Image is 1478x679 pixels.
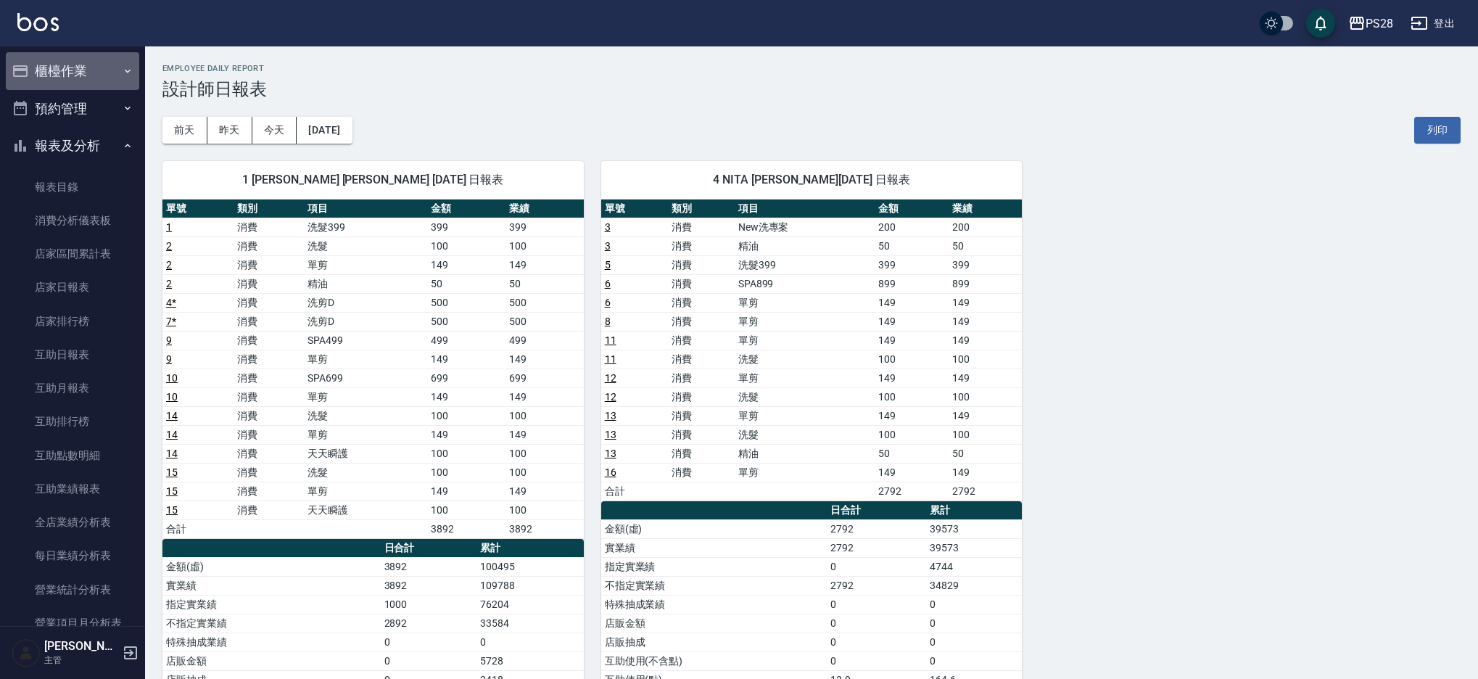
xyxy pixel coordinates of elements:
a: 互助業績報表 [6,472,139,506]
td: SPA499 [304,331,427,350]
td: 3892 [427,519,505,538]
a: 10 [166,391,178,403]
th: 項目 [735,199,875,218]
td: 100 [427,236,505,255]
th: 累計 [926,501,1022,520]
td: 單剪 [735,312,875,331]
a: 1 [166,221,172,233]
th: 類別 [668,199,735,218]
td: 149 [427,255,505,274]
td: 消費 [234,312,305,331]
a: 6 [605,278,611,289]
td: 149 [505,255,584,274]
a: 2 [166,278,172,289]
td: 100495 [476,557,584,576]
td: 2792 [827,519,926,538]
td: 合計 [162,519,234,538]
td: 149 [427,387,505,406]
td: 消費 [668,293,735,312]
td: 2792 [827,538,926,557]
td: 200 [875,218,949,236]
td: 消費 [234,218,305,236]
td: 0 [476,633,584,651]
a: 消費分析儀表板 [6,204,139,237]
td: 洗髮399 [304,218,427,236]
span: 1 [PERSON_NAME] [PERSON_NAME] [DATE] 日報表 [180,173,566,187]
a: 9 [166,334,172,346]
td: 單剪 [735,331,875,350]
table: a dense table [162,199,584,539]
td: 100 [875,387,949,406]
a: 12 [605,372,616,384]
td: 指定實業績 [601,557,827,576]
td: 149 [875,406,949,425]
td: 499 [427,331,505,350]
td: 100 [427,463,505,482]
td: 50 [949,236,1023,255]
td: 消費 [234,482,305,501]
td: 0 [381,651,477,670]
td: 消費 [234,425,305,444]
td: 76204 [476,595,584,614]
td: 單剪 [735,463,875,482]
td: 實業績 [162,576,381,595]
a: 報表目錄 [6,170,139,204]
th: 累計 [476,539,584,558]
h2: Employee Daily Report [162,64,1461,73]
td: 洗髮 [304,236,427,255]
td: 100 [427,406,505,425]
td: 店販金額 [601,614,827,633]
a: 13 [605,410,616,421]
button: [DATE] [297,117,352,144]
td: 0 [827,595,926,614]
td: 消費 [668,255,735,274]
td: 33584 [476,614,584,633]
td: 3892 [505,519,584,538]
td: 149 [875,312,949,331]
th: 單號 [601,199,668,218]
a: 互助月報表 [6,371,139,405]
a: 3 [605,240,611,252]
td: 消費 [668,406,735,425]
td: 2792 [949,482,1023,501]
td: 50 [505,274,584,293]
td: 399 [949,255,1023,274]
td: 合計 [601,482,668,501]
td: 100 [875,425,949,444]
td: 149 [427,425,505,444]
td: 消費 [234,501,305,519]
td: 消費 [234,463,305,482]
td: 149 [427,350,505,369]
td: 金額(虛) [601,519,827,538]
a: 8 [605,316,611,327]
td: 149 [875,331,949,350]
td: 消費 [668,350,735,369]
td: 100 [505,501,584,519]
td: 899 [875,274,949,293]
a: 13 [605,429,616,440]
td: 消費 [234,406,305,425]
td: 洗髮 [735,425,875,444]
td: 500 [427,293,505,312]
td: 3892 [381,576,477,595]
td: 500 [427,312,505,331]
a: 9 [166,353,172,365]
th: 業績 [949,199,1023,218]
td: 0 [381,633,477,651]
th: 項目 [304,199,427,218]
a: 15 [166,485,178,497]
td: 100 [949,425,1023,444]
td: 50 [875,236,949,255]
h3: 設計師日報表 [162,79,1461,99]
td: SPA899 [735,274,875,293]
td: 洗髮399 [735,255,875,274]
td: 2792 [827,576,926,595]
td: 消費 [668,387,735,406]
td: 699 [505,369,584,387]
td: 2792 [875,482,949,501]
td: 149 [949,331,1023,350]
table: a dense table [601,199,1023,501]
td: 149 [505,387,584,406]
td: 149 [949,406,1023,425]
td: 消費 [668,218,735,236]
